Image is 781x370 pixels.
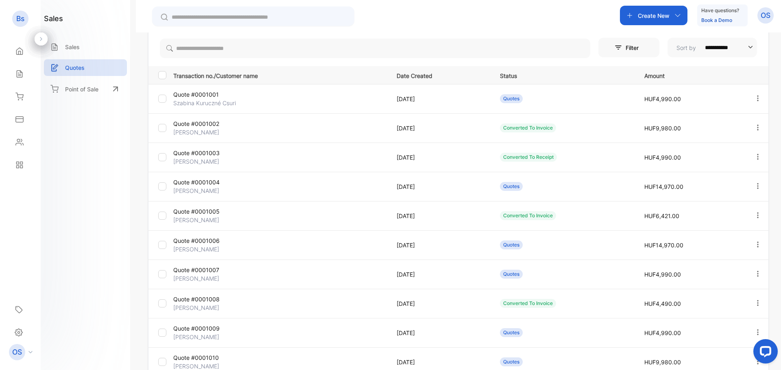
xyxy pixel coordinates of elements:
p: Quote #0001003 [173,149,244,157]
button: Create New [620,6,687,25]
p: Szabina Kuruczné Csuri [173,99,244,107]
a: Book a Demo [701,17,732,23]
p: Quote #0001008 [173,295,244,303]
p: [PERSON_NAME] [173,157,244,166]
div: Quotes [500,182,523,191]
span: HUF4,990.00 [644,95,681,102]
p: Quote #0001001 [173,90,244,99]
div: Converted To Receipt [500,153,557,162]
a: Quotes [44,59,127,76]
iframe: LiveChat chat widget [747,336,781,370]
p: [DATE] [397,95,483,103]
p: Quote #0001006 [173,236,244,245]
div: Converted To Invoice [500,211,556,220]
p: [DATE] [397,299,483,308]
p: Quotes [65,63,85,72]
p: Have questions? [701,6,739,15]
p: Sales [65,43,80,51]
p: OS [12,347,22,357]
div: Converted To Invoice [500,123,556,132]
p: [PERSON_NAME] [173,274,244,283]
div: Quotes [500,328,523,337]
span: HUF14,970.00 [644,183,683,190]
div: Quotes [500,357,523,366]
p: [DATE] [397,358,483,366]
p: Status [500,70,628,80]
p: Amount [644,70,737,80]
button: OS [757,6,774,25]
h1: sales [44,13,63,24]
span: HUF6,421.00 [644,212,679,219]
span: HUF4,990.00 [644,154,681,161]
p: Quote #0001005 [173,207,244,216]
p: [DATE] [397,182,483,191]
p: [PERSON_NAME] [173,186,244,195]
div: Quotes [500,240,523,249]
span: HUF4,990.00 [644,329,681,336]
p: [PERSON_NAME] [173,216,244,224]
p: OS [761,10,770,21]
p: [DATE] [397,270,483,279]
p: Quote #0001010 [173,353,244,362]
p: Bs [16,13,24,24]
p: [PERSON_NAME] [173,333,244,341]
p: [DATE] [397,153,483,162]
p: [DATE] [397,329,483,337]
span: HUF9,980.00 [644,359,681,366]
div: Converted To Invoice [500,299,556,308]
p: [PERSON_NAME] [173,245,244,253]
p: [DATE] [397,241,483,249]
a: Point of Sale [44,80,127,98]
p: [PERSON_NAME] [173,303,244,312]
p: Quote #0001002 [173,119,244,128]
p: [DATE] [397,124,483,132]
span: HUF14,970.00 [644,242,683,249]
p: Sort by [676,43,696,52]
p: Quote #0001007 [173,266,244,274]
p: Create New [638,11,670,20]
p: Quote #0001004 [173,178,244,186]
p: [DATE] [397,212,483,220]
button: Sort by [668,38,757,57]
a: Sales [44,39,127,55]
span: HUF9,980.00 [644,125,681,132]
p: Date Created [397,70,483,80]
div: Quotes [500,94,523,103]
p: [PERSON_NAME] [173,128,244,136]
div: Quotes [500,270,523,279]
p: Point of Sale [65,85,98,93]
p: Transaction no./Customer name [173,70,386,80]
span: HUF4,990.00 [644,271,681,278]
p: Quote #0001009 [173,324,244,333]
span: HUF4,490.00 [644,300,681,307]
